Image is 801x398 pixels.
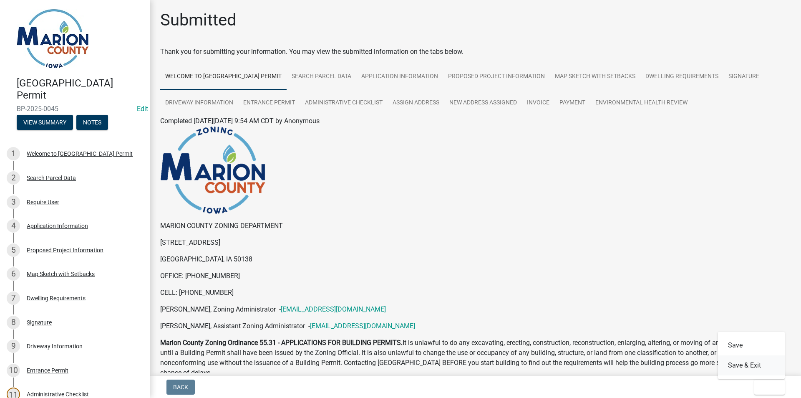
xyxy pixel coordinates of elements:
div: Administrative Checklist [27,391,89,397]
a: Dwelling Requirements [640,63,723,90]
div: 7 [7,292,20,305]
wm-modal-confirm: Summary [17,119,73,126]
a: Environmental Health Review [590,90,693,117]
div: 5 [7,243,20,257]
img: Marion County, Iowa [17,9,89,68]
div: 10 [7,364,20,377]
div: 3 [7,195,20,209]
div: Exit [718,332,785,379]
strong: Marion County Zoning Ordinance 55.31 - APPLICATIONS FOR BUILDING PERMITS. [160,339,403,347]
div: 1 [7,147,20,160]
div: Dwelling Requirements [27,295,86,301]
span: BP-2025-0045 [17,105,133,113]
p: [GEOGRAPHIC_DATA], IA 50138 [160,254,791,264]
p: It is unlawful to do any excavating, erecting, construction, reconstruction, enlarging, altering,... [160,338,791,378]
div: Require User [27,199,59,205]
div: 6 [7,267,20,281]
a: [EMAIL_ADDRESS][DOMAIN_NAME] [310,322,415,330]
span: Completed [DATE][DATE] 9:54 AM CDT by Anonymous [160,117,320,125]
span: Exit [761,384,773,390]
div: Proposed Project Information [27,247,103,253]
p: MARION COUNTY ZONING DEPARTMENT [160,221,791,231]
div: 8 [7,316,20,329]
p: [STREET_ADDRESS] [160,238,791,248]
p: CELL: [PHONE_NUMBER] [160,288,791,298]
a: Assign Address [388,90,444,117]
button: Back [166,380,195,395]
div: Thank you for submitting your information. You may view the submitted information on the tabs below. [160,47,791,57]
p: OFFICE: [PHONE_NUMBER] [160,271,791,281]
div: 4 [7,219,20,233]
img: image_be028ab4-a45e-4790-9d45-118dc00cb89f.png [160,126,266,214]
a: Invoice [522,90,554,117]
a: Welcome to [GEOGRAPHIC_DATA] Permit [160,63,287,90]
a: Entrance Permit [238,90,300,117]
a: New Address Assigned [444,90,522,117]
p: [PERSON_NAME], Assistant Zoning Administrator - [160,321,791,331]
div: Application Information [27,223,88,229]
button: Exit [754,380,785,395]
a: Administrative Checklist [300,90,388,117]
a: Search Parcel Data [287,63,356,90]
a: Proposed Project Information [443,63,550,90]
div: Search Parcel Data [27,175,76,181]
div: Driveway Information [27,343,83,349]
div: 2 [7,171,20,185]
a: Application Information [356,63,443,90]
div: 9 [7,340,20,353]
button: Save & Exit [718,355,785,375]
h4: [GEOGRAPHIC_DATA] Permit [17,77,144,101]
h1: Submitted [160,10,237,30]
a: Map Sketch with Setbacks [550,63,640,90]
button: Save [718,335,785,355]
wm-modal-confirm: Notes [76,119,108,126]
a: [EMAIL_ADDRESS][DOMAIN_NAME] [281,305,386,313]
a: Payment [554,90,590,117]
p: [PERSON_NAME], Zoning Administrator - [160,304,791,314]
a: Signature [723,63,764,90]
button: View Summary [17,115,73,130]
div: Signature [27,319,52,325]
a: Edit [137,105,148,113]
span: Back [173,384,188,390]
div: Map Sketch with Setbacks [27,271,95,277]
a: Driveway Information [160,90,238,117]
wm-modal-confirm: Edit Application Number [137,105,148,113]
div: Entrance Permit [27,368,68,373]
div: Welcome to [GEOGRAPHIC_DATA] Permit [27,151,133,157]
button: Notes [76,115,108,130]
